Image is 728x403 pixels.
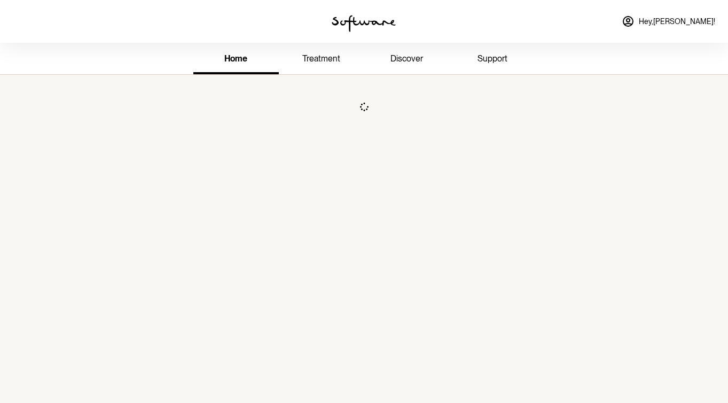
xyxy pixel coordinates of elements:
img: software logo [332,15,396,32]
a: treatment [279,45,364,74]
span: treatment [302,53,340,64]
a: Hey,[PERSON_NAME]! [615,9,722,34]
span: discover [390,53,423,64]
span: support [477,53,507,64]
a: discover [364,45,450,74]
span: Hey, [PERSON_NAME] ! [639,17,715,26]
span: home [224,53,247,64]
a: support [450,45,535,74]
a: home [193,45,279,74]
